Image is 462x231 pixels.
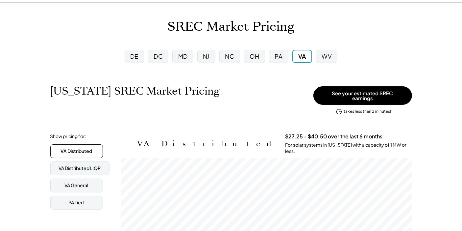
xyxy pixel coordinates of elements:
[225,52,234,60] div: NC
[68,199,85,206] div: PA Tier I
[178,52,188,60] div: MD
[65,182,88,189] div: VA General
[313,86,412,105] button: See your estimated SREC earnings
[50,133,86,140] div: Show pricing for:
[285,133,383,140] h3: $27.25 - $40.50 over the last 6 months
[250,52,259,60] div: OH
[203,52,210,60] div: NJ
[154,52,163,60] div: DC
[137,139,276,149] h2: VA Distributed
[344,109,391,114] div: takes less than 2 minutes!
[61,148,92,155] div: VA Distributed
[298,52,306,60] div: VA
[59,165,101,172] div: VA Distributed LIQP
[275,52,282,60] div: PA
[322,52,332,60] div: WV
[285,142,412,155] div: For solar systems in [US_STATE] with a capacity of 1 MW or less.
[50,85,220,98] h1: [US_STATE] SREC Market Pricing
[130,52,138,60] div: DE
[168,19,295,35] h1: SREC Market Pricing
